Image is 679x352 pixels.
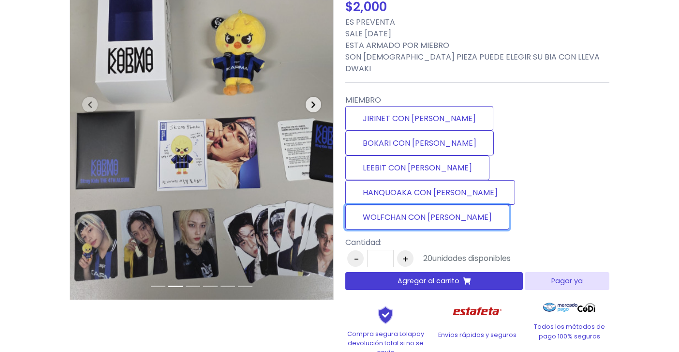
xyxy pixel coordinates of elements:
[423,253,432,264] span: 20
[345,106,493,131] label: JIRINET CON [PERSON_NAME]
[347,250,364,267] button: -
[577,298,595,317] img: Codi Logo
[345,155,489,180] label: LEEBIT CON [PERSON_NAME]
[345,237,511,248] p: Cantidad:
[543,298,577,317] img: Mercado Pago Logo
[445,298,510,325] img: Estafeta Logo
[423,253,511,264] div: unidades disponibles
[345,91,609,233] div: MIEMBRO
[345,16,609,75] p: ES PREVENTA SALE [DATE] ESTA ARMADO POR MIEBRO SON [DEMOGRAPHIC_DATA] PIEZA PUEDE ELEGIR SU BIA C...
[529,322,609,340] p: Todos los métodos de pago 100% seguros
[437,330,517,339] p: Envíos rápidos y seguros
[345,272,523,290] button: Agregar al carrito
[361,306,410,324] img: Shield
[345,205,509,230] label: WOLFCHAN CON [PERSON_NAME]
[345,180,515,205] label: HANQUOAKA CON [PERSON_NAME]
[398,276,459,286] span: Agregar al carrito
[397,250,413,267] button: +
[345,131,494,155] label: BOKARI CON [PERSON_NAME]
[525,272,609,290] button: Pagar ya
